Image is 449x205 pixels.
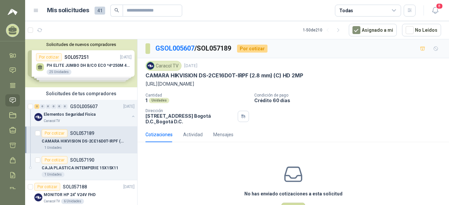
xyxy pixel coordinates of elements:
a: Por cotizarSOL057190CAJA PLASTICA INTEMPERIE 15X15X111 Unidades [25,153,137,180]
img: Company Logo [147,62,154,69]
img: Logo peakr [8,8,18,16]
div: 0 [51,104,56,109]
img: Company Logo [34,193,42,201]
span: 41 [95,7,105,15]
p: [DATE] [123,184,135,190]
p: SOL057188 [63,184,87,189]
div: 0 [46,104,51,109]
div: 0 [57,104,62,109]
p: Dirección [145,108,235,113]
p: CAJA PLASTICA INTEMPERIE 15X15X11 [42,165,118,171]
div: Por cotizar [237,45,267,53]
p: Cantidad [145,93,249,98]
p: / SOL057189 [155,43,232,54]
p: MONITOR HP 24" V24V FHD [44,192,96,198]
button: Solicitudes de nuevos compradores [28,42,135,47]
div: Por cotizar [42,129,67,137]
p: 1 [145,98,147,103]
p: SOL057190 [70,158,94,162]
p: [DATE] [184,63,197,69]
button: Asignado a mi [349,24,397,36]
p: [STREET_ADDRESS] Bogotá D.C. , Bogotá D.C. [145,113,235,124]
div: Por cotizar [42,156,67,164]
span: 8 [436,3,443,9]
p: Caracol TV [44,199,60,204]
div: Solicitudes de nuevos compradoresPor cotizarSOL057251[DATE] PH ELITE JUMBO DH B/CO ECO *4*250M 43... [25,39,137,87]
p: [URL][DOMAIN_NAME] [145,80,441,88]
div: 1 - 50 de 210 [303,25,344,35]
div: 0 [40,104,45,109]
div: Cotizaciones [145,131,173,138]
div: Unidades [149,98,169,103]
a: Por cotizarSOL057189CAMARA HIKVISION DS-2CE16D0T-IRPF (2.8 mm) (C) HD 2MP1 Unidades [25,127,137,153]
h3: No has enviado cotizaciones a esta solicitud [244,190,343,197]
div: 6 Unidades [61,199,84,204]
div: 1 Unidades [42,172,64,177]
div: Solicitudes de tus compradores [25,87,137,100]
div: 0 [62,104,67,109]
p: SOL057189 [70,131,94,136]
div: Caracol TV [145,61,182,71]
div: Actividad [183,131,203,138]
div: Por cotizar [34,183,60,191]
img: Company Logo [34,113,42,121]
div: 1 Unidades [42,145,64,150]
div: 2 [34,104,39,109]
p: Condición de pago [254,93,446,98]
div: Mensajes [213,131,233,138]
p: Crédito 60 días [254,98,446,103]
h1: Mis solicitudes [47,6,89,15]
div: Todas [339,7,353,14]
p: CAMARA HIKVISION DS-2CE16D0T-IRPF (2.8 mm) (C) HD 2MP [42,138,124,144]
span: search [114,8,119,13]
p: [DATE] [123,103,135,110]
a: GSOL005607 [155,44,194,52]
p: CAMARA HIKVISION DS-2CE16D0T-IRPF (2.8 mm) (C) HD 2MP [145,72,303,79]
p: GSOL005607 [70,104,98,109]
p: Elementos Seguridad Fisica [44,111,96,118]
a: 2 0 0 0 0 0 GSOL005607[DATE] Company LogoElementos Seguridad FisicaCaracol TV [34,102,136,124]
p: Caracol TV [44,118,60,124]
button: 8 [429,5,441,17]
button: No Leídos [402,24,441,36]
